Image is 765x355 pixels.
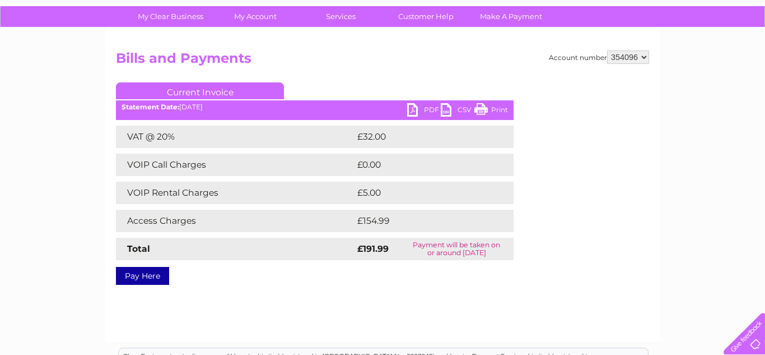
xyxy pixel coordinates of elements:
[116,50,649,72] h2: Bills and Payments
[122,103,179,111] b: Statement Date:
[668,48,684,56] a: Blog
[728,48,754,56] a: Log out
[554,6,631,20] a: 0333 014 3131
[354,154,488,176] td: £0.00
[691,48,718,56] a: Contact
[209,6,302,27] a: My Account
[549,50,649,64] div: Account number
[27,29,84,63] img: logo.png
[354,182,488,204] td: £5.00
[474,103,508,119] a: Print
[119,6,648,54] div: Clear Business is a trading name of Verastar Limited (registered in [GEOGRAPHIC_DATA] No. 3667643...
[116,154,354,176] td: VOIP Call Charges
[295,6,387,27] a: Services
[465,6,557,27] a: Make A Payment
[116,182,354,204] td: VOIP Rental Charges
[627,48,661,56] a: Telecoms
[568,48,589,56] a: Water
[441,103,474,119] a: CSV
[124,6,217,27] a: My Clear Business
[116,103,514,111] div: [DATE]
[127,243,150,254] strong: Total
[407,103,441,119] a: PDF
[116,82,284,99] a: Current Invoice
[116,210,354,232] td: Access Charges
[357,243,389,254] strong: £191.99
[380,6,472,27] a: Customer Help
[116,126,354,148] td: VAT @ 20%
[116,267,169,285] a: Pay Here
[354,210,493,232] td: £154.99
[354,126,491,148] td: £32.00
[596,48,621,56] a: Energy
[400,238,514,260] td: Payment will be taken on or around [DATE]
